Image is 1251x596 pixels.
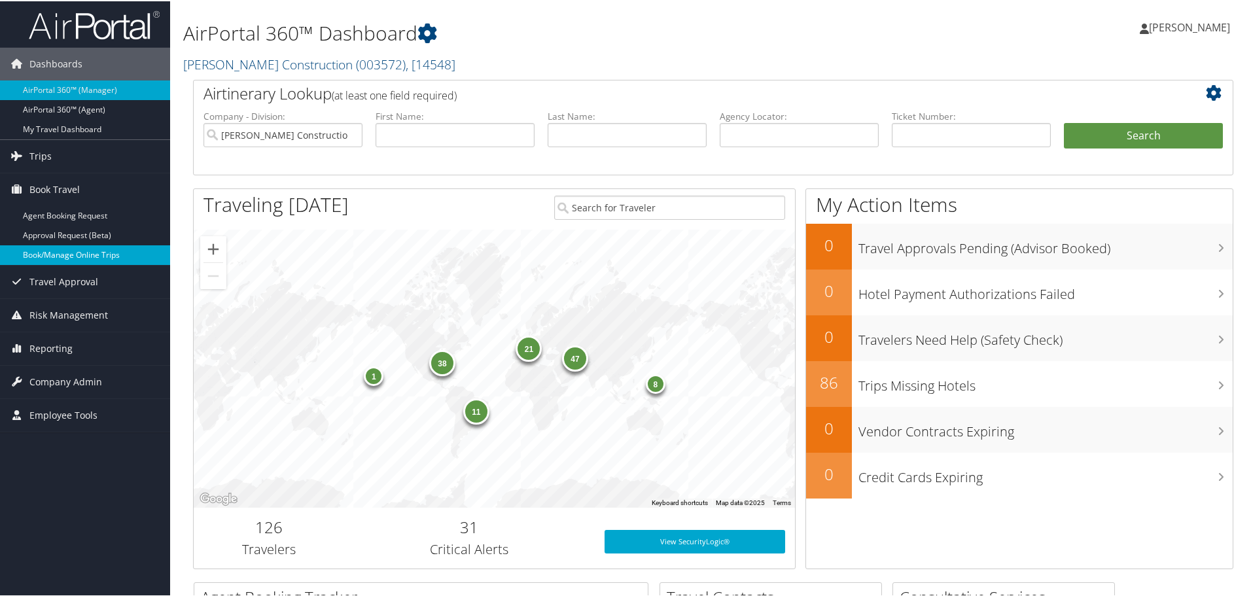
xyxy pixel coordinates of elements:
[516,334,542,360] div: 21
[773,498,791,505] a: Terms (opens in new tab)
[716,498,765,505] span: Map data ©2025
[183,54,455,72] a: [PERSON_NAME] Construction
[858,369,1233,394] h3: Trips Missing Hotels
[354,515,585,537] h2: 31
[203,539,334,557] h3: Travelers
[29,364,102,397] span: Company Admin
[806,360,1233,406] a: 86Trips Missing Hotels
[806,222,1233,268] a: 0Travel Approvals Pending (Advisor Booked)
[562,343,588,370] div: 47
[806,370,852,393] h2: 86
[806,406,1233,451] a: 0Vendor Contracts Expiring
[646,372,665,392] div: 8
[463,397,489,423] div: 11
[364,365,383,385] div: 1
[892,109,1051,122] label: Ticket Number:
[858,461,1233,485] h3: Credit Cards Expiring
[29,172,80,205] span: Book Travel
[200,262,226,288] button: Zoom out
[203,190,349,217] h1: Traveling [DATE]
[29,398,97,430] span: Employee Tools
[29,331,73,364] span: Reporting
[200,235,226,261] button: Zoom in
[1140,7,1243,46] a: [PERSON_NAME]
[605,529,785,552] a: View SecurityLogic®
[554,194,785,219] input: Search for Traveler
[406,54,455,72] span: , [ 14548 ]
[203,109,362,122] label: Company - Division:
[806,279,852,301] h2: 0
[806,190,1233,217] h1: My Action Items
[806,314,1233,360] a: 0Travelers Need Help (Safety Check)
[806,416,852,438] h2: 0
[858,277,1233,302] h3: Hotel Payment Authorizations Failed
[806,451,1233,497] a: 0Credit Cards Expiring
[203,515,334,537] h2: 126
[548,109,707,122] label: Last Name:
[332,87,457,101] span: (at least one field required)
[652,497,708,506] button: Keyboard shortcuts
[197,489,240,506] a: Open this area in Google Maps (opens a new window)
[858,323,1233,348] h3: Travelers Need Help (Safety Check)
[354,539,585,557] h3: Critical Alerts
[29,264,98,297] span: Travel Approval
[203,81,1136,103] h2: Airtinerary Lookup
[806,233,852,255] h2: 0
[806,462,852,484] h2: 0
[376,109,535,122] label: First Name:
[183,18,890,46] h1: AirPortal 360™ Dashboard
[806,268,1233,314] a: 0Hotel Payment Authorizations Failed
[806,324,852,347] h2: 0
[29,139,52,171] span: Trips
[197,489,240,506] img: Google
[1064,122,1223,148] button: Search
[720,109,879,122] label: Agency Locator:
[356,54,406,72] span: ( 003572 )
[858,415,1233,440] h3: Vendor Contracts Expiring
[858,232,1233,256] h3: Travel Approvals Pending (Advisor Booked)
[29,9,160,39] img: airportal-logo.png
[1149,19,1230,33] span: [PERSON_NAME]
[29,298,108,330] span: Risk Management
[429,349,455,375] div: 38
[29,46,82,79] span: Dashboards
